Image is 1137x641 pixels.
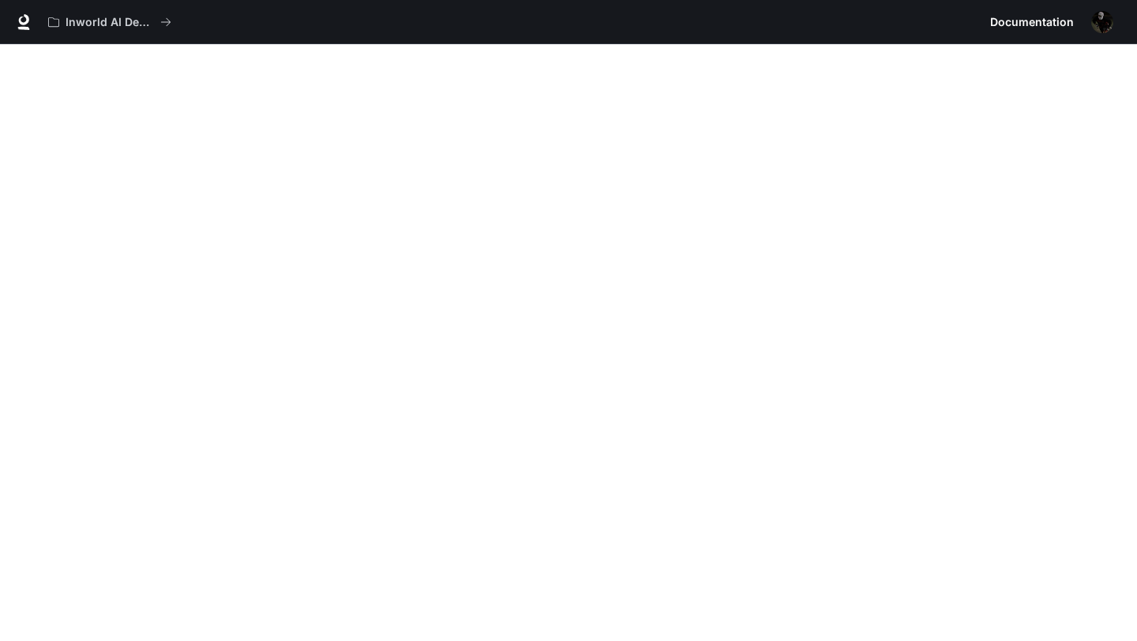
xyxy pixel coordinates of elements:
[1086,6,1118,38] button: User avatar
[990,13,1074,32] span: Documentation
[66,16,154,29] p: Inworld AI Demos
[984,6,1080,38] a: Documentation
[41,6,178,38] button: All workspaces
[1091,11,1113,33] img: User avatar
